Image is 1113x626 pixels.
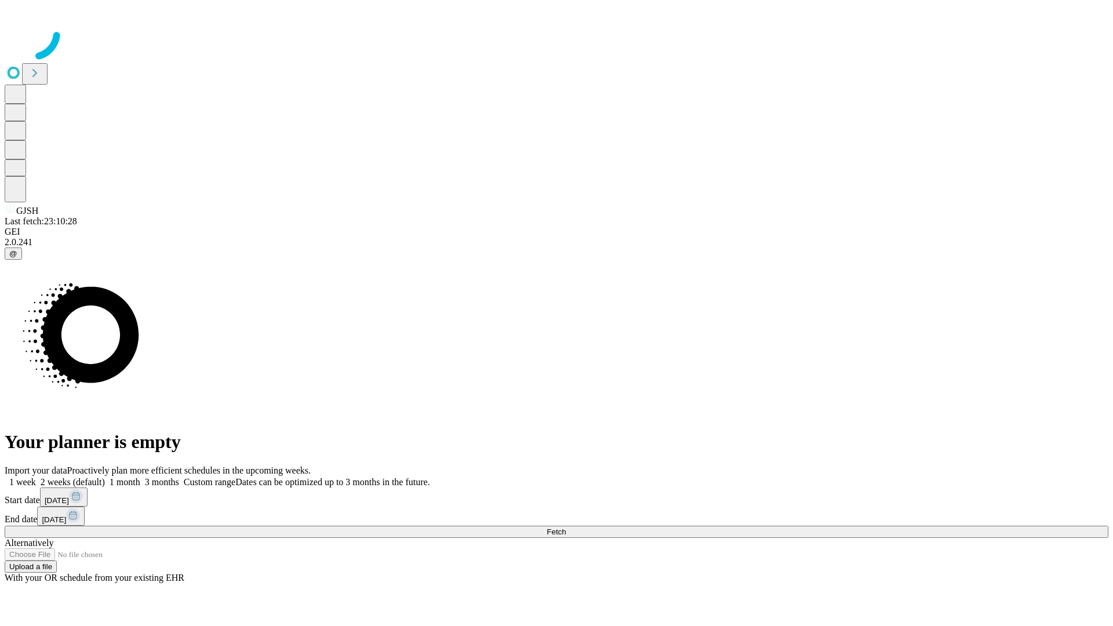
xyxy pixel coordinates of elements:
[5,431,1108,453] h1: Your planner is empty
[16,206,38,216] span: GJSH
[5,248,22,260] button: @
[9,477,36,487] span: 1 week
[5,507,1108,526] div: End date
[40,487,88,507] button: [DATE]
[5,227,1108,237] div: GEI
[45,496,69,505] span: [DATE]
[5,487,1108,507] div: Start date
[5,237,1108,248] div: 2.0.241
[110,477,140,487] span: 1 month
[5,216,77,226] span: Last fetch: 23:10:28
[547,527,566,536] span: Fetch
[67,465,311,475] span: Proactively plan more efficient schedules in the upcoming weeks.
[5,465,67,475] span: Import your data
[37,507,85,526] button: [DATE]
[9,249,17,258] span: @
[145,477,179,487] span: 3 months
[235,477,430,487] span: Dates can be optimized up to 3 months in the future.
[5,538,53,548] span: Alternatively
[42,515,66,524] span: [DATE]
[5,573,184,583] span: With your OR schedule from your existing EHR
[41,477,105,487] span: 2 weeks (default)
[5,526,1108,538] button: Fetch
[5,561,57,573] button: Upload a file
[184,477,235,487] span: Custom range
